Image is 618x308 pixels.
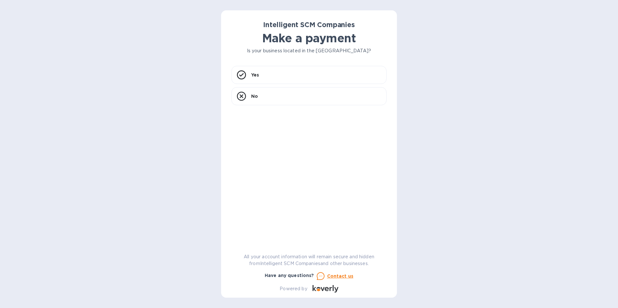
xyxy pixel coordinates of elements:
p: Powered by [280,285,307,292]
p: Yes [251,72,259,78]
p: Is your business located in the [GEOGRAPHIC_DATA]? [231,47,387,54]
p: No [251,93,258,99]
b: Have any questions? [265,273,314,278]
h1: Make a payment [231,31,387,45]
p: All your account information will remain secure and hidden from Intelligent SCM Companies and oth... [231,253,387,267]
u: Contact us [327,273,354,279]
b: Intelligent SCM Companies [263,21,355,29]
